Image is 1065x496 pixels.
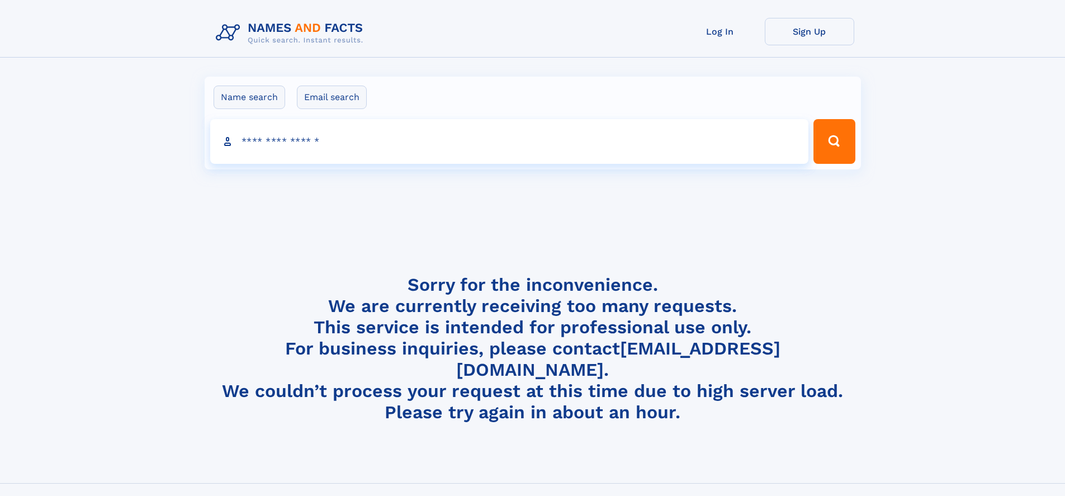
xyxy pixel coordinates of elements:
[297,86,367,109] label: Email search
[211,274,854,423] h4: Sorry for the inconvenience. We are currently receiving too many requests. This service is intend...
[211,18,372,48] img: Logo Names and Facts
[813,119,855,164] button: Search Button
[765,18,854,45] a: Sign Up
[675,18,765,45] a: Log In
[214,86,285,109] label: Name search
[210,119,809,164] input: search input
[456,338,780,380] a: [EMAIL_ADDRESS][DOMAIN_NAME]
